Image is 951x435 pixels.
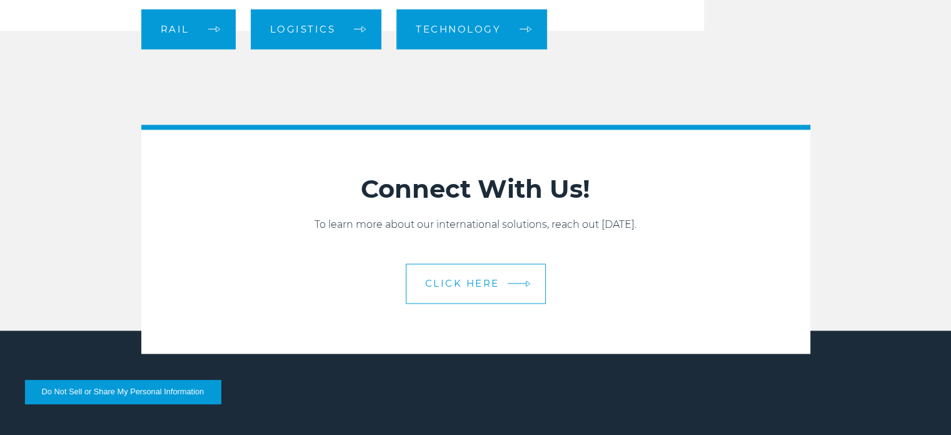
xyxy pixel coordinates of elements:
[141,9,236,49] a: RAIL arrow arrow
[416,24,501,34] span: Technology
[141,217,810,232] p: To learn more about our international solutions, reach out [DATE].
[425,279,500,288] span: CLICK HERE
[270,24,336,34] span: logistics
[888,375,951,435] div: Widget de chat
[525,280,530,287] img: arrow
[141,173,810,205] h2: Connect With Us!
[251,9,382,49] a: logistics arrow arrow
[25,380,221,404] button: Do Not Sell or Share My Personal Information
[396,9,547,49] a: Technology arrow arrow
[888,375,951,435] iframe: Chat Widget
[161,24,189,34] span: RAIL
[406,264,546,304] a: CLICK HERE arrow arrow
